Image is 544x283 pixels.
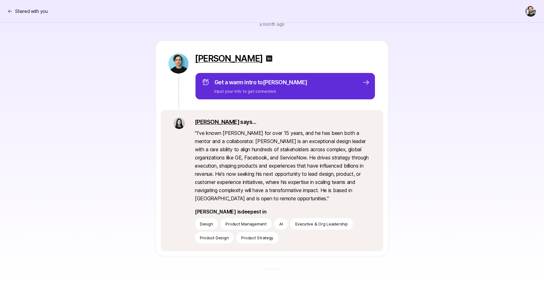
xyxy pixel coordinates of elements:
[15,8,48,15] p: Shared with you
[258,79,307,86] span: to [PERSON_NAME]
[265,55,273,62] img: linkedin-logo
[168,53,189,74] img: 96d2a0e4_1874_4b12_b72d_b7b3d0246393.jpg
[200,221,213,227] p: Design
[195,53,263,64] a: [PERSON_NAME]
[279,221,283,227] p: AI
[195,129,371,203] p: " I've known [PERSON_NAME] for over 15 years, and he has been both a mentor and a collaborator. [...
[173,118,185,129] img: a6da1878_b95e_422e_bba6_ac01d30c5b5f.jpg
[195,208,371,216] p: [PERSON_NAME] is deepest in
[214,78,307,87] p: Get a warm intro
[525,6,536,17] img: Alex Pavlou
[200,235,229,241] p: Product Design
[195,119,239,125] a: [PERSON_NAME]
[259,20,285,28] p: a month ago
[195,118,371,126] p: says...
[214,88,307,94] p: Input your info to get connected
[225,221,266,227] p: Product Management
[295,221,348,227] p: Executive & Org Leadership
[241,235,273,241] p: Product Strategy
